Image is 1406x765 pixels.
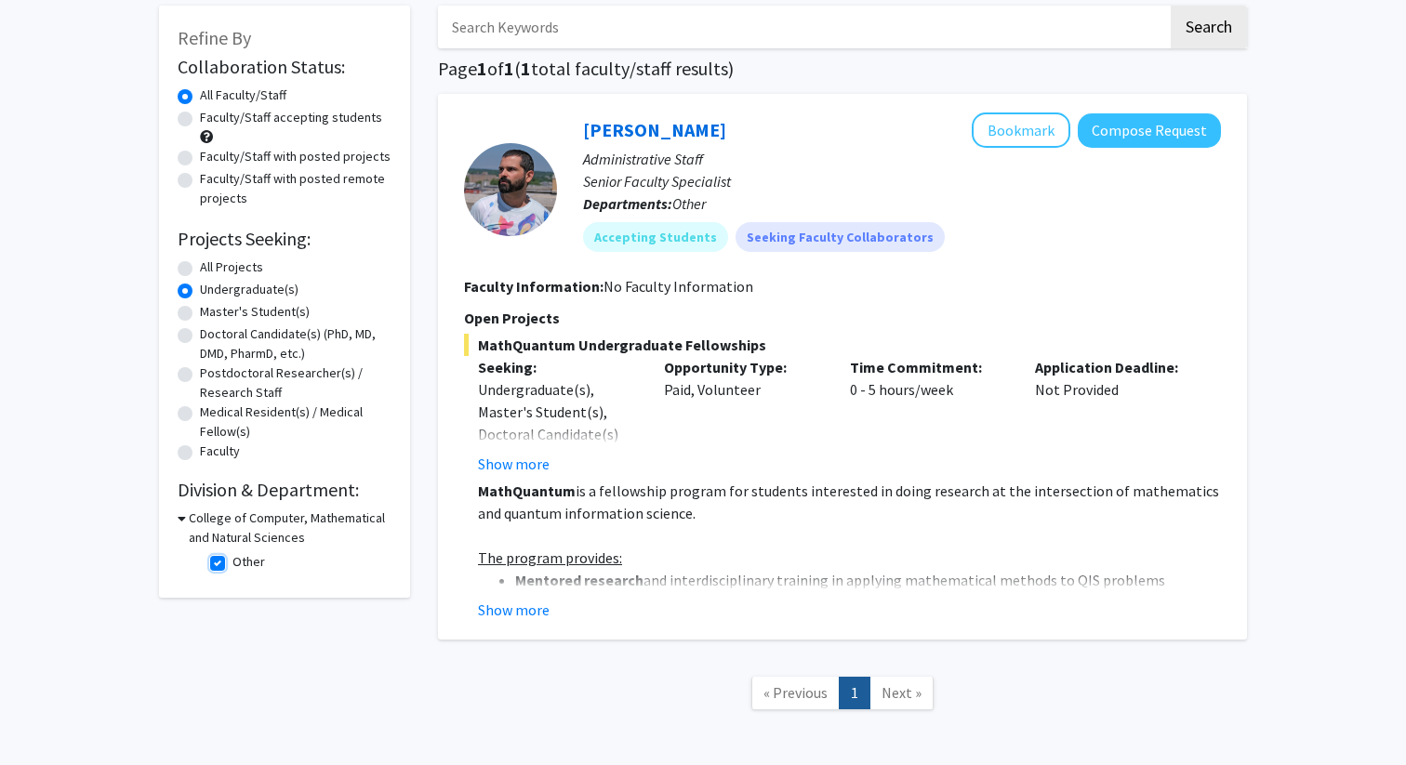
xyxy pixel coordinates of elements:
div: Not Provided [1021,356,1207,475]
nav: Page navigation [438,658,1247,733]
strong: Mentored research [515,571,643,589]
a: Next Page [869,677,934,709]
span: Next » [882,683,922,702]
p: Time Commitment: [850,356,1008,378]
label: All Projects [200,257,263,277]
label: Faculty/Staff accepting students [200,108,382,127]
label: Medical Resident(s) / Medical Fellow(s) [200,402,391,442]
button: Compose Request to Daniel Serrano [1078,113,1221,148]
h2: Division & Department: [178,479,391,501]
div: Undergraduate(s), Master's Student(s), Doctoral Candidate(s) (PhD, MD, DMD, PharmD, etc.), Postdo... [478,378,636,557]
span: « Previous [763,683,828,702]
h2: Collaboration Status: [178,56,391,78]
span: No Faculty Information [604,277,753,296]
p: Seeking: [478,356,636,378]
span: 1 [477,57,487,80]
strong: MathQuantum [478,481,576,500]
p: Administrative Staff [583,148,1221,170]
iframe: Chat [14,681,79,751]
label: Master's Student(s) [200,302,310,322]
span: 1 [504,57,514,80]
button: Add Daniel Serrano to Bookmarks [972,112,1070,148]
button: Search [1171,6,1247,48]
p: Senior Faculty Specialist [583,170,1221,192]
span: Other [672,194,706,213]
div: Paid, Volunteer [650,356,836,475]
label: Postdoctoral Researcher(s) / Research Staff [200,363,391,402]
label: Undergraduate(s) [200,280,298,299]
button: Show more [478,453,550,475]
u: The program provides: [478,548,622,567]
h1: Page of ( total faculty/staff results) [438,58,1247,80]
label: Faculty [200,442,240,461]
div: 0 - 5 hours/week [836,356,1022,475]
p: Application Deadline: [1035,356,1193,378]
label: Doctoral Candidate(s) (PhD, MD, DMD, PharmD, etc.) [200,324,391,363]
h3: College of Computer, Mathematical and Natural Sciences [189,508,391,547]
input: Search Keywords [438,6,1168,48]
span: MathQuantum Undergraduate Fellowships [464,334,1221,356]
p: is a fellowship program for students interested in doing research at the intersection of mathemat... [478,480,1221,524]
b: Faculty Information: [464,277,604,296]
b: Departments: [583,194,672,213]
a: Previous Page [751,677,840,709]
p: Open Projects [464,307,1221,329]
label: Other [232,552,265,572]
a: [PERSON_NAME] [583,118,726,141]
label: Faculty/Staff with posted remote projects [200,169,391,208]
button: Show more [478,599,550,621]
p: Opportunity Type: [664,356,822,378]
mat-chip: Accepting Students [583,222,728,252]
a: 1 [839,677,870,709]
span: Refine By [178,26,251,49]
label: All Faculty/Staff [200,86,286,105]
label: Faculty/Staff with posted projects [200,147,391,166]
span: 1 [521,57,531,80]
mat-chip: Seeking Faculty Collaborators [736,222,945,252]
li: and interdisciplinary training in applying mathematical methods to QIS problems [515,569,1221,591]
h2: Projects Seeking: [178,228,391,250]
